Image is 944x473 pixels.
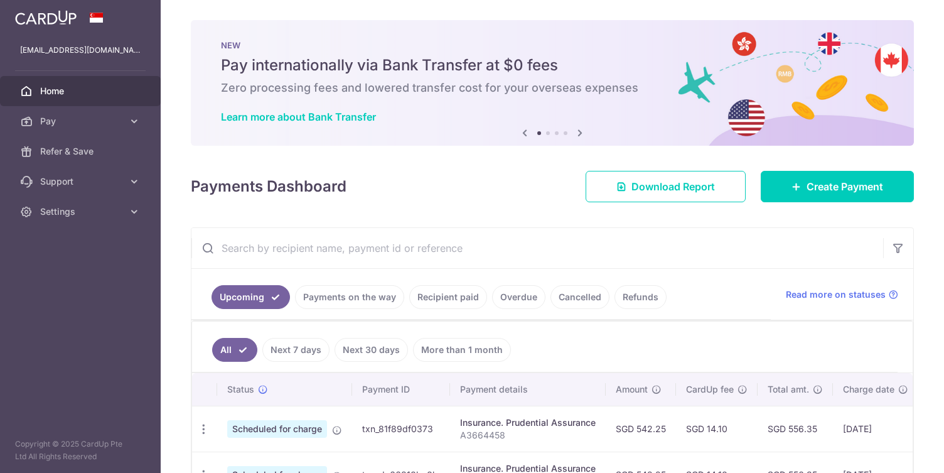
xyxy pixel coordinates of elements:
[450,373,606,406] th: Payment details
[212,285,290,309] a: Upcoming
[460,429,596,442] p: A3664458
[786,288,898,301] a: Read more on statuses
[807,179,883,194] span: Create Payment
[409,285,487,309] a: Recipient paid
[227,420,327,438] span: Scheduled for charge
[768,383,809,396] span: Total amt.
[15,10,77,25] img: CardUp
[40,115,123,128] span: Pay
[40,205,123,218] span: Settings
[191,20,914,146] img: Bank transfer banner
[20,44,141,57] p: [EMAIL_ADDRESS][DOMAIN_NAME]
[616,383,648,396] span: Amount
[460,416,596,429] div: Insurance. Prudential Assurance
[843,383,894,396] span: Charge date
[413,338,511,362] a: More than 1 month
[833,406,918,452] td: [DATE]
[227,383,254,396] span: Status
[492,285,545,309] a: Overdue
[586,171,746,202] a: Download Report
[40,145,123,158] span: Refer & Save
[40,85,123,97] span: Home
[295,285,404,309] a: Payments on the way
[191,175,346,198] h4: Payments Dashboard
[758,406,833,452] td: SGD 556.35
[191,228,883,268] input: Search by recipient name, payment id or reference
[262,338,330,362] a: Next 7 days
[221,55,884,75] h5: Pay internationally via Bank Transfer at $0 fees
[212,338,257,362] a: All
[614,285,667,309] a: Refunds
[221,80,884,95] h6: Zero processing fees and lowered transfer cost for your overseas expenses
[335,338,408,362] a: Next 30 days
[221,40,884,50] p: NEW
[676,406,758,452] td: SGD 14.10
[786,288,886,301] span: Read more on statuses
[352,406,450,452] td: txn_81f89df0373
[352,373,450,406] th: Payment ID
[686,383,734,396] span: CardUp fee
[40,175,123,188] span: Support
[631,179,715,194] span: Download Report
[221,111,376,123] a: Learn more about Bank Transfer
[761,171,914,202] a: Create Payment
[606,406,676,452] td: SGD 542.25
[550,285,609,309] a: Cancelled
